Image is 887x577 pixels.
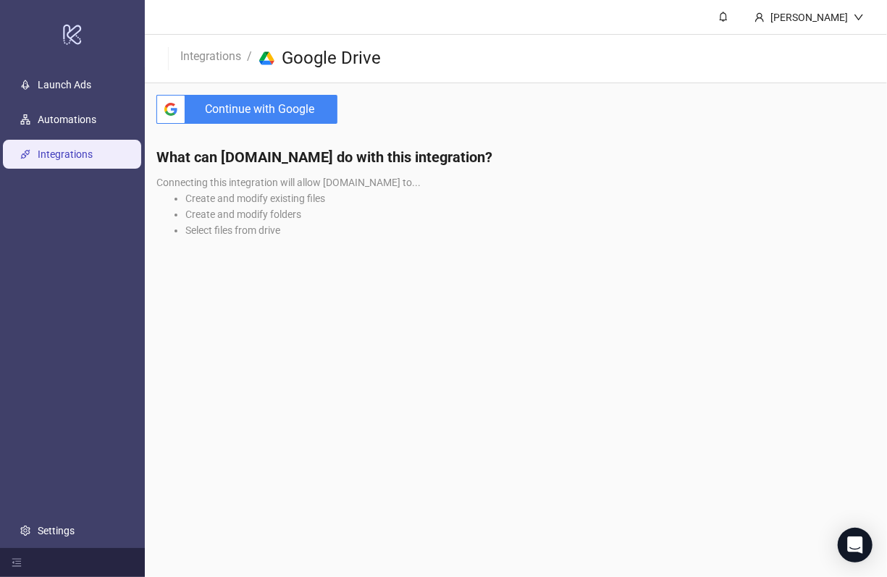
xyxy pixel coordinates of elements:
[765,9,854,25] div: [PERSON_NAME]
[247,47,252,70] li: /
[38,148,93,160] a: Integrations
[754,12,765,22] span: user
[718,12,728,22] span: bell
[38,114,96,125] a: Automations
[838,528,873,563] div: Open Intercom Messenger
[185,206,875,222] li: Create and modify folders
[282,47,381,70] h3: Google Drive
[38,525,75,536] a: Settings
[854,12,864,22] span: down
[12,557,22,568] span: menu-fold
[185,222,875,238] li: Select files from drive
[177,47,244,63] a: Integrations
[185,190,875,206] li: Create and modify existing files
[156,147,875,167] h4: What can [DOMAIN_NAME] do with this integration?
[191,95,337,124] span: Continue with Google
[156,177,421,188] span: Connecting this integration will allow [DOMAIN_NAME] to...
[38,79,91,90] a: Launch Ads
